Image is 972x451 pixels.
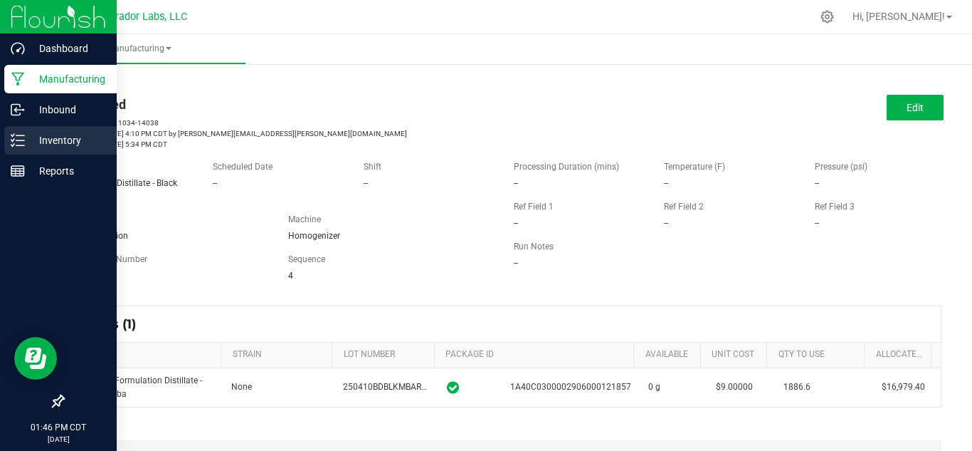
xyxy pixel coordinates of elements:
[344,349,429,361] a: LOT NUMBERSortable
[887,95,944,120] button: Edit
[25,40,110,57] p: Dashboard
[288,214,321,224] span: Machine
[11,164,25,178] inline-svg: Reports
[288,254,325,264] span: Sequence
[34,43,245,55] span: Manufacturing
[63,95,492,114] div: Completed
[63,128,492,139] p: [DATE] 4:10 PM CDT by [PERSON_NAME][EMAIL_ADDRESS][PERSON_NAME][DOMAIN_NAME]
[6,421,110,434] p: 01:46 PM CDT
[514,242,554,252] span: Run Notes
[514,178,518,188] span: --
[778,349,860,361] a: QTY TO USESortable
[655,382,660,392] span: g
[63,139,492,150] p: [DATE] 5:34 PM CDT
[815,162,867,172] span: Pressure (psi)
[818,10,836,24] div: Manage settings
[34,34,245,64] a: Manufacturing
[233,349,327,361] a: STRAINSortable
[852,11,945,22] span: Hi, [PERSON_NAME]!
[25,132,110,149] p: Inventory
[907,102,924,113] span: Edit
[876,349,926,361] a: Allocated CostSortable
[25,101,110,118] p: Inbound
[514,218,518,228] span: --
[63,178,177,201] span: Bulk Flavored Distillate - Black Mamba
[783,382,810,392] span: 1886.6
[63,118,492,128] p: MP-20250410211034-14038
[213,178,217,188] span: --
[213,162,273,172] span: Scheduled Date
[74,375,202,399] span: Airo - Bulk Formulation Distillate - Black Mamba
[11,133,25,147] inline-svg: Inventory
[664,178,668,188] span: --
[445,349,628,361] a: PACKAGE IDSortable
[364,178,368,188] span: --
[514,202,554,212] span: Ref Field 1
[664,162,725,172] span: Temperature (F)
[514,162,619,172] span: Processing Duration (mins)
[14,337,57,380] iframe: Resource center
[815,178,819,188] span: --
[364,162,381,172] span: Shift
[231,382,252,392] span: None
[664,202,704,212] span: Ref Field 2
[11,72,25,86] inline-svg: Manufacturing
[447,379,459,396] span: In Sync
[712,349,761,361] a: Unit CostSortable
[25,162,110,180] p: Reports
[6,434,110,445] p: [DATE]
[11,41,25,56] inline-svg: Dashboard
[343,382,433,392] span: 250410BDBLKMBARDC
[103,11,187,23] span: Curador Labs, LLC
[76,349,216,361] a: ITEMSortable
[882,382,925,392] span: $16,979.40
[648,382,653,392] span: 0
[645,349,695,361] a: AVAILABLESortable
[716,382,753,392] span: $9.00000
[510,380,631,394] span: 1A40C0300002906000121857
[664,218,668,228] span: --
[288,231,340,241] span: Homogenizer
[815,218,819,228] span: --
[815,202,855,212] span: Ref Field 3
[514,258,518,268] span: --
[25,71,110,88] p: Manufacturing
[288,271,293,281] span: 4
[11,103,25,117] inline-svg: Inbound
